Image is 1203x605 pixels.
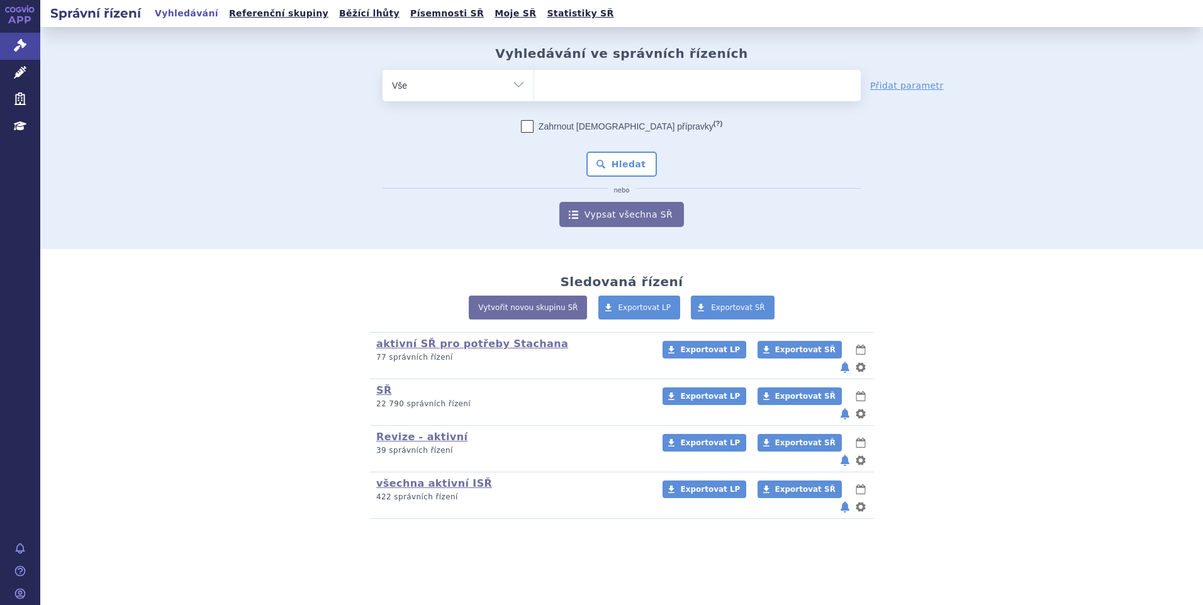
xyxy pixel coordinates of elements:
[663,434,746,452] a: Exportovat LP
[618,303,671,312] span: Exportovat LP
[854,499,867,514] button: nastavení
[691,296,775,319] a: Exportovat SŘ
[680,345,740,354] span: Exportovat LP
[495,46,748,61] h2: Vyhledávání ve správních řízeních
[758,387,842,405] a: Exportovat SŘ
[376,431,467,443] a: Revize - aktivní
[406,5,488,22] a: Písemnosti SŘ
[598,296,681,319] a: Exportovat LP
[680,485,740,494] span: Exportovat LP
[839,499,851,514] button: notifikace
[854,453,867,468] button: nastavení
[586,152,657,177] button: Hledat
[854,342,867,357] button: lhůty
[854,435,867,450] button: lhůty
[376,399,646,409] p: 22 790 správních řízení
[839,406,851,421] button: notifikace
[854,406,867,421] button: nastavení
[543,5,617,22] a: Statistiky SŘ
[663,341,746,358] a: Exportovat LP
[854,389,867,404] button: lhůty
[680,392,740,401] span: Exportovat LP
[151,5,222,22] a: Vyhledávání
[521,120,722,133] label: Zahrnout [DEMOGRAPHIC_DATA] přípravky
[559,202,684,227] a: Vypsat všechna SŘ
[775,345,836,354] span: Exportovat SŘ
[758,341,842,358] a: Exportovat SŘ
[870,79,944,92] a: Přidat parametr
[376,352,646,363] p: 77 správních řízení
[560,274,683,289] h2: Sledovaná řízení
[839,360,851,375] button: notifikace
[711,303,765,312] span: Exportovat SŘ
[608,187,636,194] i: nebo
[713,119,722,128] abbr: (?)
[469,296,587,319] a: Vytvořit novou skupinu SŘ
[491,5,540,22] a: Moje SŘ
[854,482,867,497] button: lhůty
[775,438,836,447] span: Exportovat SŘ
[854,360,867,375] button: nastavení
[663,480,746,498] a: Exportovat LP
[335,5,403,22] a: Běžící lhůty
[376,477,492,489] a: všechna aktivní ISŘ
[758,434,842,452] a: Exportovat SŘ
[376,492,646,502] p: 422 správních řízení
[376,338,568,350] a: aktivní SŘ pro potřeby Stachana
[225,5,332,22] a: Referenční skupiny
[839,453,851,468] button: notifikace
[775,485,836,494] span: Exportovat SŘ
[376,445,646,456] p: 39 správních řízení
[680,438,740,447] span: Exportovat LP
[376,384,392,396] a: SŘ
[40,4,151,22] h2: Správní řízení
[758,480,842,498] a: Exportovat SŘ
[663,387,746,405] a: Exportovat LP
[775,392,836,401] span: Exportovat SŘ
